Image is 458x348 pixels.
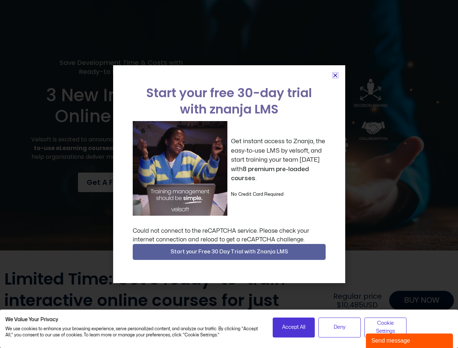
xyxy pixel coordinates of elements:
[133,244,326,260] button: Start your Free 30 Day Trial with Znanja LMS
[318,318,361,337] button: Deny all cookies
[282,323,305,331] span: Accept All
[366,332,454,348] iframe: chat widget
[364,318,407,337] button: Adjust cookie preferences
[231,192,284,196] strong: No Credit Card Required
[5,326,262,338] p: We use cookies to enhance your browsing experience, serve personalized content, and analyze our t...
[133,227,326,244] div: Could not connect to the reCAPTCHA service. Please check your internet connection and reload to g...
[231,137,326,183] p: Get instant access to Znanja, the easy-to-use LMS by velsoft, and start training your team [DATE]...
[333,72,338,78] a: Close
[231,166,309,182] strong: 8 premium pre-loaded courses
[133,121,227,216] img: a woman sitting at her laptop dancing
[369,319,402,336] span: Cookie Settings
[170,248,288,256] span: Start your Free 30 Day Trial with Znanja LMS
[273,318,315,337] button: Accept all cookies
[133,85,326,117] h2: Start your free 30-day trial with znanja LMS
[334,323,346,331] span: Deny
[5,316,262,323] h2: We Value Your Privacy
